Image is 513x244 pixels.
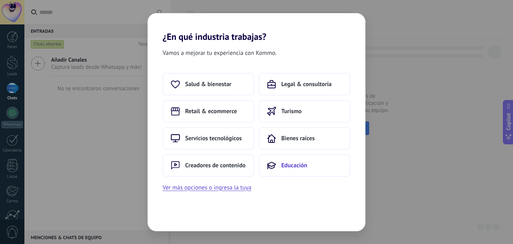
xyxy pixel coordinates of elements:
[163,73,254,95] button: Salud & bienestar
[163,127,254,150] button: Servicios tecnológicos
[281,135,315,142] span: Bienes raíces
[148,13,365,42] h2: ¿En qué industria trabajas?
[185,80,231,88] span: Salud & bienestar
[163,48,276,58] span: Vamos a mejorar tu experiencia con Kommo.
[163,100,254,123] button: Retail & ecommerce
[163,183,251,192] button: Ver más opciones o ingresa la tuya
[281,108,302,115] span: Turismo
[281,162,307,169] span: Educación
[281,80,332,88] span: Legal & consultoría
[259,73,350,95] button: Legal & consultoría
[163,154,254,177] button: Creadores de contenido
[259,127,350,150] button: Bienes raíces
[185,135,242,142] span: Servicios tecnológicos
[259,154,350,177] button: Educación
[185,108,237,115] span: Retail & ecommerce
[259,100,350,123] button: Turismo
[185,162,246,169] span: Creadores de contenido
